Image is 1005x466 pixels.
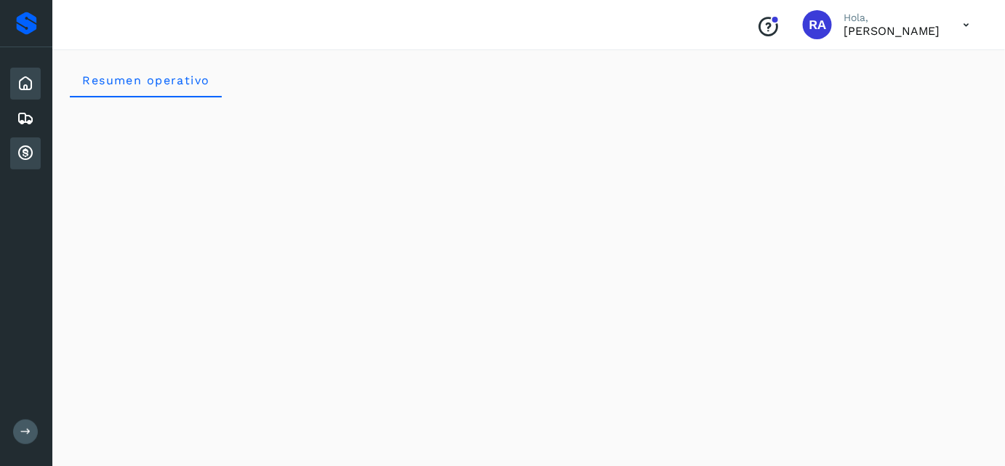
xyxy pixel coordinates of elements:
span: Resumen operativo [81,73,210,87]
div: Embarques [10,103,41,134]
p: ROGELIO ALVAREZ PALOMO [844,24,940,38]
p: Hola, [844,12,940,24]
div: Inicio [10,68,41,100]
div: Cuentas por cobrar [10,137,41,169]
